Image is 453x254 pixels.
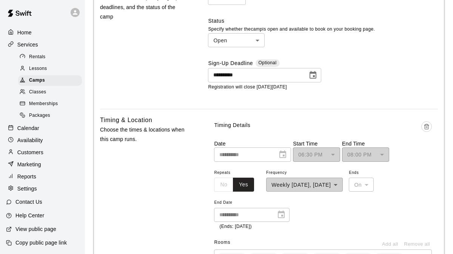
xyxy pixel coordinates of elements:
p: Help Center [15,212,44,219]
div: Classes [18,87,82,98]
div: Lessons [18,63,82,74]
label: Status [208,17,438,25]
p: Start Time [293,140,340,147]
p: Copy public page link [15,239,67,246]
p: Home [17,29,32,36]
a: Lessons [18,63,85,74]
a: Calendar [6,122,79,134]
a: Rentals [18,51,85,63]
p: Availability [17,136,43,144]
span: Packages [29,112,50,119]
a: Customers [6,147,79,158]
span: Ends [349,168,374,178]
p: Specify whether the camp is open and available to book on your booking page. [208,26,438,33]
p: Contact Us [15,198,42,206]
a: Availability [6,135,79,146]
span: Camps [29,77,45,84]
p: Date [214,140,291,147]
span: End Date [214,198,290,208]
div: On [349,178,374,192]
p: Settings [17,185,37,192]
p: Registration will close [DATE][DATE] [208,84,438,91]
p: (Ends: [DATE]) [219,223,284,231]
a: Home [6,27,79,38]
a: Settings [6,183,79,194]
a: Packages [18,110,85,122]
a: Classes [18,87,85,98]
div: Camps [18,75,82,86]
p: View public page [15,225,56,233]
p: Reports [17,173,36,180]
div: Open [208,33,265,47]
span: Memberships [29,100,58,108]
a: Services [6,39,79,50]
p: Marketing [17,161,41,168]
p: End Time [342,140,389,147]
div: Packages [18,110,82,121]
span: Frequency [266,168,343,178]
div: Memberships [18,99,82,109]
a: Reports [6,171,79,182]
span: Rentals [29,53,46,61]
div: outlined button group [214,178,254,192]
p: Choose the times & locations when this camp runs. [100,125,188,144]
p: Calendar [17,124,39,132]
p: Timing Details [214,121,250,129]
button: Yes [233,178,254,192]
a: Marketing [6,159,79,170]
h6: Timing & Location [100,115,152,125]
p: Customers [17,149,43,156]
span: Lessons [29,65,47,73]
a: Camps [18,75,85,87]
span: Classes [29,88,46,96]
a: Memberships [18,98,85,110]
span: Delete time [421,121,432,140]
p: Services [17,41,38,48]
span: Optional [259,60,277,65]
button: Choose date, selected date is Nov 7, 2025 [305,68,320,83]
span: Repeats [214,168,260,178]
label: Sign-Up Deadline [208,59,253,68]
span: Rooms [214,240,230,245]
div: Rentals [18,52,82,62]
